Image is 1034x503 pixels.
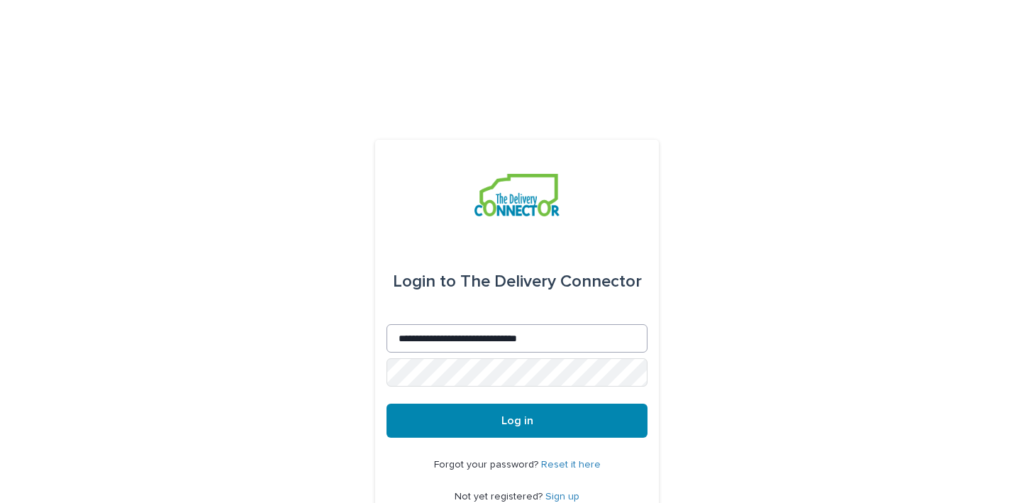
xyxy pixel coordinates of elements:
[434,460,541,470] span: Forgot your password?
[541,460,601,470] a: Reset it here
[474,174,559,216] img: aCWQmA6OSGG0Kwt8cj3c
[393,273,456,290] span: Login to
[455,492,545,502] span: Not yet registered?
[545,492,579,502] a: Sign up
[387,404,647,438] button: Log in
[393,262,642,302] div: The Delivery Connector
[501,415,533,426] span: Log in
